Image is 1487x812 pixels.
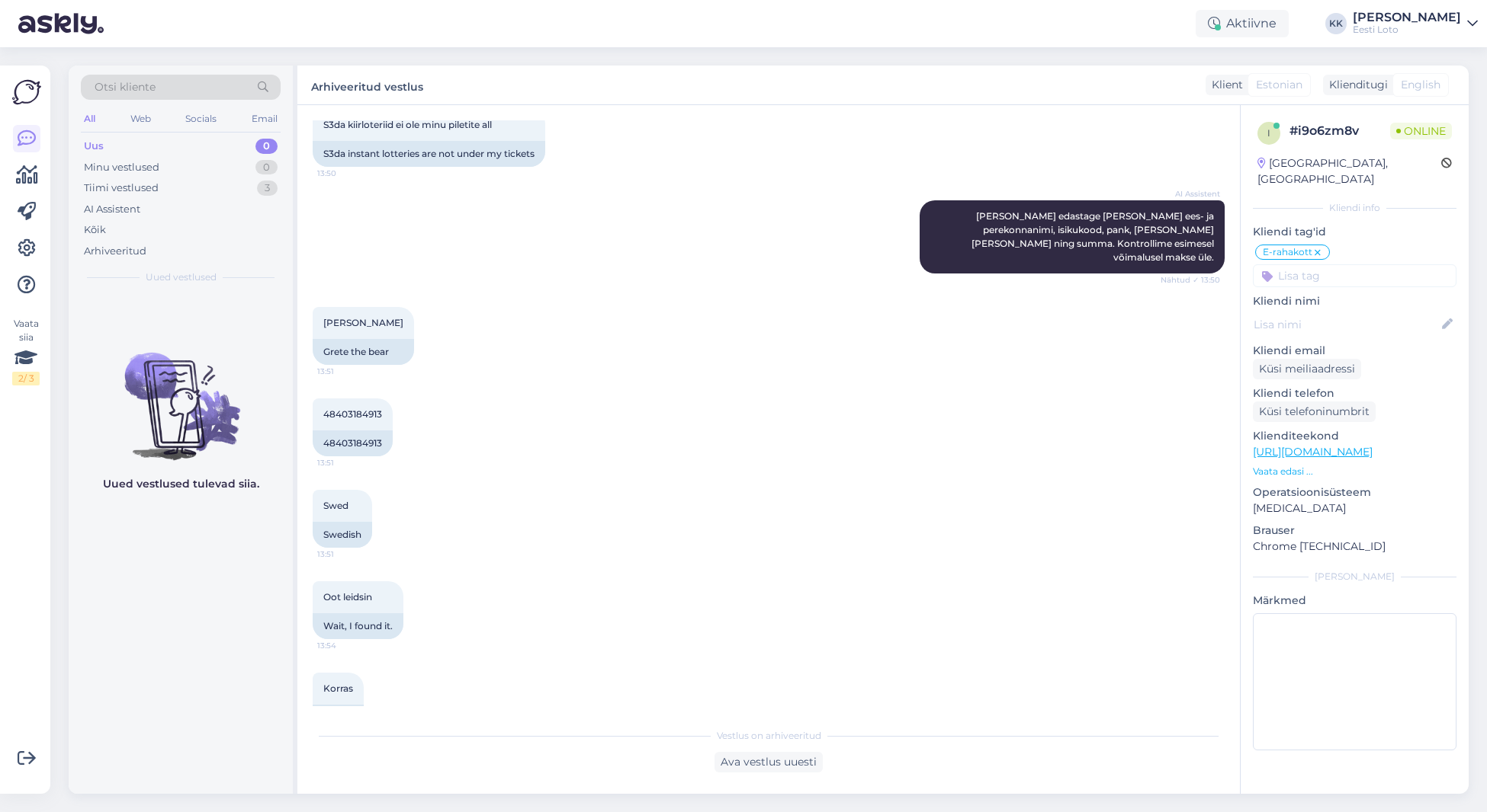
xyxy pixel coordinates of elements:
div: Okay [313,705,364,730]
span: [PERSON_NAME] [323,317,403,328]
span: Uued vestlused [146,270,217,284]
span: i [1267,127,1270,139]
div: Aktiivne [1196,10,1289,37]
div: Küsi meiliaadressi [1253,359,1361,379]
div: Email [249,109,281,129]
span: Oot leidsin [323,591,372,603]
p: Operatsioonisüsteem [1253,484,1456,500]
p: Uued vestlused tulevad siia. [103,476,259,492]
div: Küsi telefoninumbrit [1253,401,1376,422]
span: Nähtud ✓ 13:50 [1161,274,1220,286]
div: Tiimi vestlused [84,181,159,196]
span: 13:50 [317,168,374,179]
div: Minu vestlused [84,160,159,175]
p: Kliendi nimi [1253,293,1456,309]
div: All [81,109,98,129]
div: Socials [182,109,220,129]
a: [PERSON_NAME]Eesti Loto [1353,11,1478,36]
div: Web [127,109,154,129]
p: [MEDICAL_DATA] [1253,500,1456,516]
span: E-rahakott [1263,248,1312,257]
div: 0 [255,160,278,175]
span: 13:51 [317,548,374,560]
div: KK [1325,13,1347,34]
img: No chats [69,325,293,462]
div: [PERSON_NAME] [1253,570,1456,583]
span: Swed [323,500,348,511]
div: Uus [84,139,104,154]
span: Estonian [1256,77,1302,93]
span: 48403184913 [323,408,382,420]
div: [PERSON_NAME] [1353,11,1461,24]
span: 13:51 [317,457,374,468]
div: S3da instant lotteries are not under my tickets [313,141,545,167]
div: Wait, I found it. [313,613,403,639]
span: 13:54 [317,640,374,651]
p: Kliendi tag'id [1253,224,1456,240]
span: Online [1390,123,1452,139]
span: [PERSON_NAME] edastage [PERSON_NAME] ees- ja perekonnanimi, isikukood, pank, [PERSON_NAME] [PERSO... [972,210,1216,263]
span: Korras [323,683,353,694]
div: 48403184913 [313,430,393,456]
label: Arhiveeritud vestlus [311,75,423,95]
p: Chrome [TECHNICAL_ID] [1253,539,1456,555]
span: English [1401,77,1440,93]
p: Klienditeekond [1253,428,1456,444]
div: Klient [1206,77,1243,93]
div: Swedish [313,522,372,548]
div: Kliendi info [1253,201,1456,215]
div: Grete the bear [313,339,414,365]
p: Märkmed [1253,593,1456,609]
div: [GEOGRAPHIC_DATA], [GEOGRAPHIC_DATA] [1257,155,1441,187]
div: Vaata siia [12,317,40,385]
div: # i9o6zm8v [1289,122,1390,140]
div: AI Assistent [84,202,140,217]
span: Otsi kliente [95,79,156,95]
div: 0 [255,139,278,154]
div: Kõik [84,222,106,238]
div: Eesti Loto [1353,24,1461,36]
p: Kliendi email [1253,343,1456,359]
input: Lisa nimi [1254,316,1439,333]
img: Askly Logo [12,78,41,107]
div: 3 [257,181,278,196]
span: S3da kiirloteriid ei ole minu piletite all [323,119,492,130]
div: Klienditugi [1323,77,1388,93]
p: Vaata edasi ... [1253,465,1456,478]
div: Ava vestlus uuesti [715,752,823,772]
div: Arhiveeritud [84,244,146,259]
p: Brauser [1253,523,1456,539]
span: AI Assistent [1163,188,1220,200]
span: 13:51 [317,366,374,377]
input: Lisa tag [1253,264,1456,287]
a: [URL][DOMAIN_NAME] [1253,445,1373,459]
span: Vestlus on arhiveeritud [717,729,821,743]
p: Kliendi telefon [1253,385,1456,401]
div: 2 / 3 [12,372,40,385]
